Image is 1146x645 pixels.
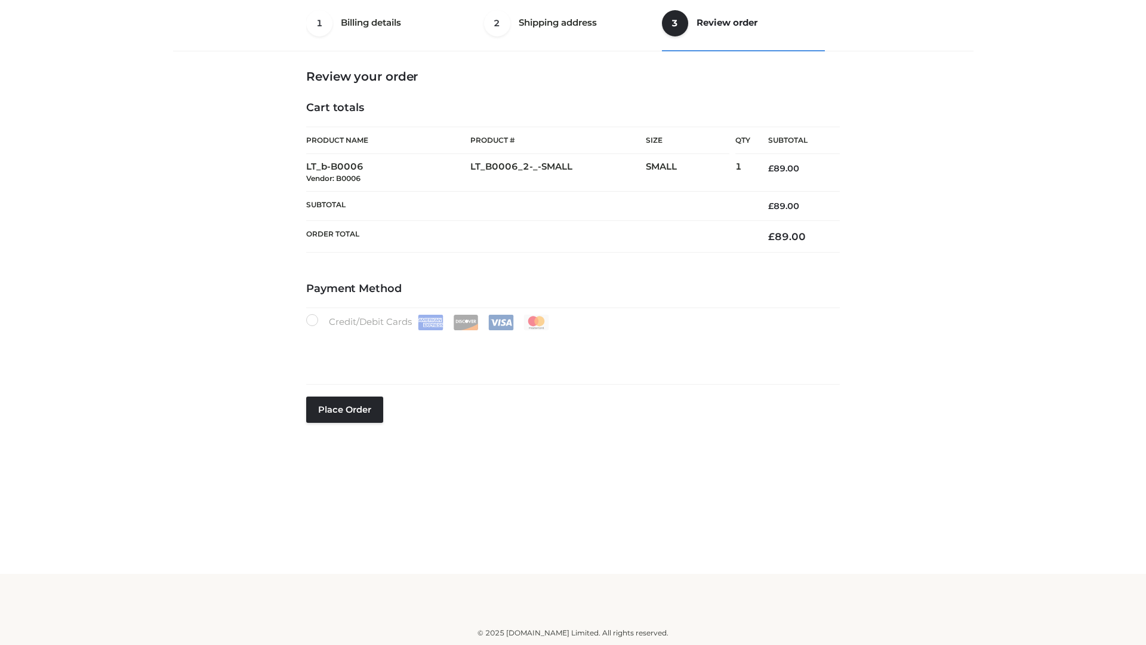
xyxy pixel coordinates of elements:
th: Order Total [306,221,750,253]
td: LT_b-B0006 [306,154,470,192]
td: 1 [735,154,750,192]
h3: Review your order [306,69,840,84]
small: Vendor: B0006 [306,174,361,183]
bdi: 89.00 [768,163,799,174]
th: Subtotal [306,191,750,220]
label: Credit/Debit Cards [306,314,550,330]
bdi: 89.00 [768,231,806,242]
img: Amex [418,315,443,330]
bdi: 89.00 [768,201,799,211]
th: Product # [470,127,646,154]
img: Mastercard [523,315,549,330]
button: Place order [306,397,383,423]
h4: Payment Method [306,282,840,296]
span: £ [768,163,774,174]
span: £ [768,231,775,242]
img: Visa [488,315,514,330]
div: © 2025 [DOMAIN_NAME] Limited. All rights reserved. [177,627,969,639]
img: Discover [453,315,479,330]
th: Subtotal [750,127,840,154]
td: SMALL [646,154,735,192]
iframe: Secure payment input frame [304,328,837,371]
th: Qty [735,127,750,154]
th: Size [646,127,729,154]
th: Product Name [306,127,470,154]
td: LT_B0006_2-_-SMALL [470,154,646,192]
span: £ [768,201,774,211]
h4: Cart totals [306,102,840,115]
